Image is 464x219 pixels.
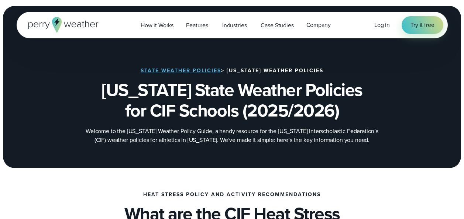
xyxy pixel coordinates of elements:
span: Company [306,21,331,29]
h2: > [US_STATE] Weather Policies [141,68,323,74]
a: State Weather Policies [141,67,221,74]
a: Try it free [402,16,443,34]
a: How it Works [134,18,180,33]
span: Try it free [410,21,434,29]
span: Log in [374,21,390,29]
a: Log in [374,21,390,29]
p: Welcome to the [US_STATE] Weather Policy Guide, a handy resource for the [US_STATE] Interscholast... [85,127,380,145]
h1: [US_STATE] State Weather Policies for CIF Schools (2025/2026) [54,80,411,121]
span: Features [186,21,208,30]
span: Case Studies [261,21,293,30]
h4: Heat Stress Policy and Activity Recommendations [143,192,321,198]
span: Industries [222,21,247,30]
span: How it Works [141,21,173,30]
a: Case Studies [254,18,300,33]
